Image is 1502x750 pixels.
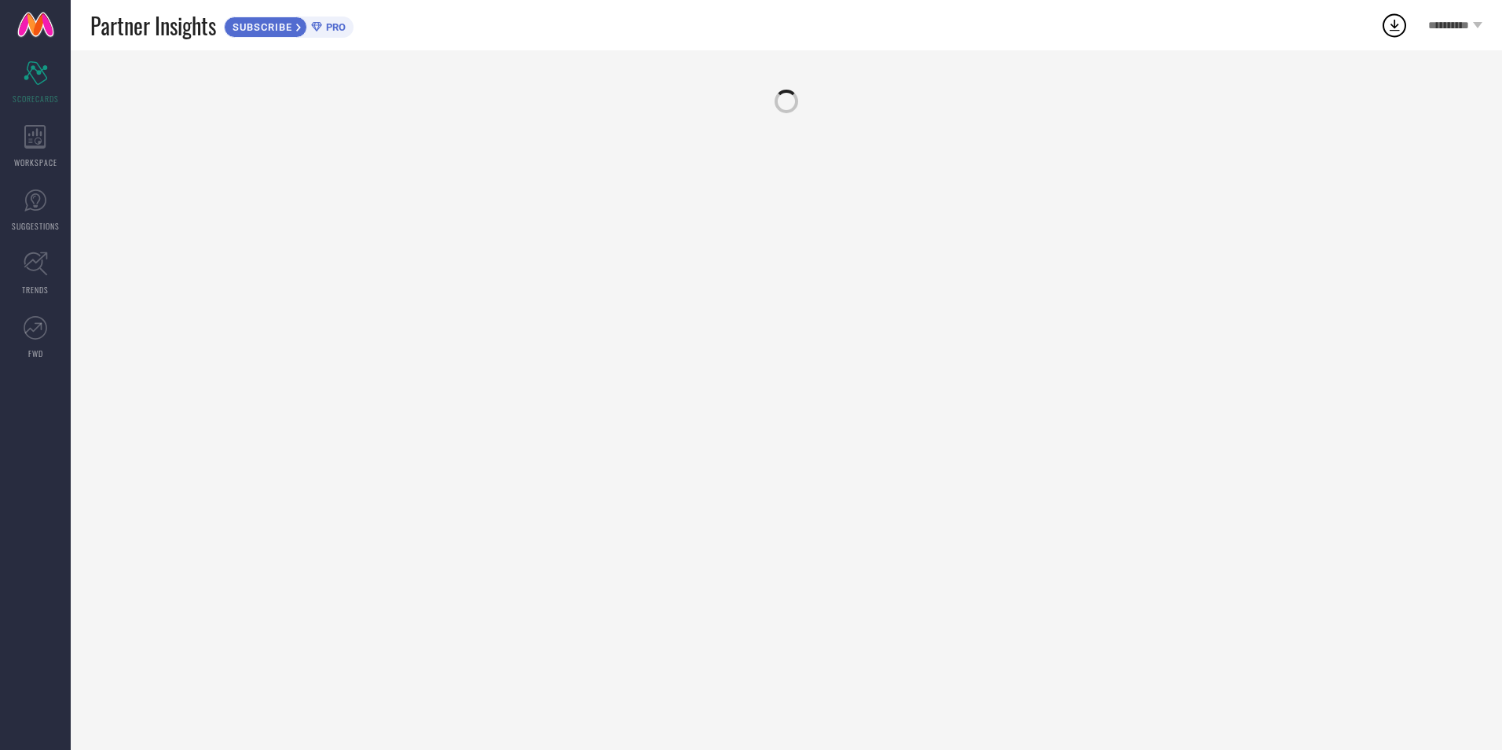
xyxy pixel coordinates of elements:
span: SCORECARDS [13,93,59,105]
span: PRO [322,21,346,33]
span: WORKSPACE [14,156,57,168]
div: Open download list [1380,11,1409,39]
span: TRENDS [22,284,49,296]
a: SUBSCRIBEPRO [224,13,354,38]
span: SUBSCRIBE [225,21,296,33]
span: FWD [28,347,43,359]
span: Partner Insights [90,9,216,42]
span: SUGGESTIONS [12,220,60,232]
